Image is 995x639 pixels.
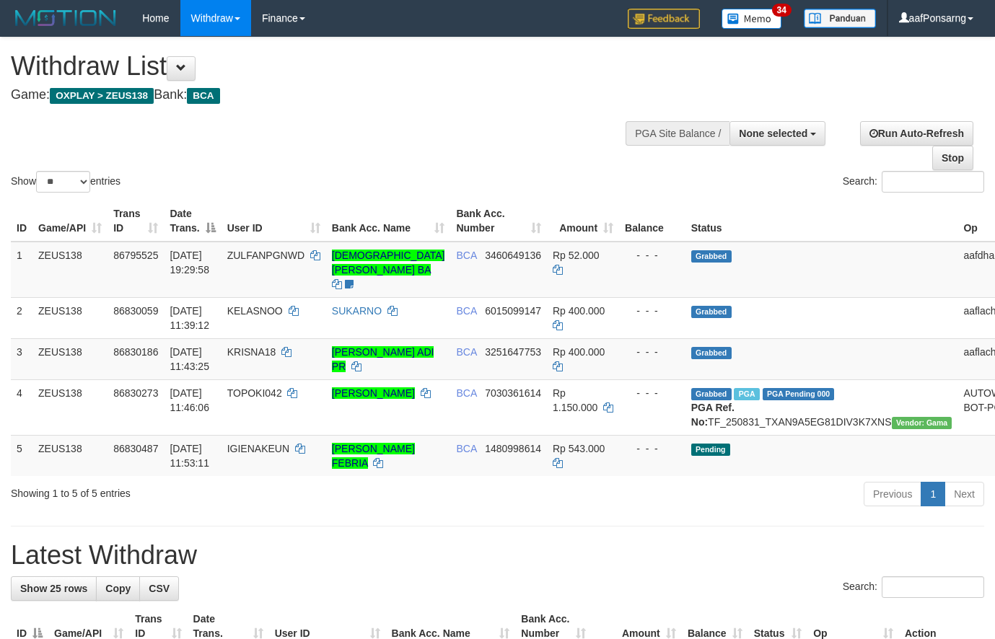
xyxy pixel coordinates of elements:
td: ZEUS138 [32,435,108,476]
span: Grabbed [691,250,732,263]
h1: Withdraw List [11,52,649,81]
td: ZEUS138 [32,242,108,298]
span: Grabbed [691,347,732,359]
span: BCA [456,346,476,358]
div: - - - [625,345,680,359]
span: 86830273 [113,387,158,399]
a: Next [944,482,984,506]
a: 1 [921,482,945,506]
th: Balance [619,200,685,242]
span: Copy 6015099147 to clipboard [485,305,541,317]
div: - - - [625,386,680,400]
td: 5 [11,435,32,476]
a: SUKARNO [332,305,382,317]
span: Copy 7030361614 to clipboard [485,387,541,399]
input: Search: [882,576,984,598]
span: [DATE] 11:43:25 [170,346,209,372]
a: [DEMOGRAPHIC_DATA][PERSON_NAME] BA [332,250,445,276]
td: ZEUS138 [32,338,108,379]
span: CSV [149,583,170,594]
th: Bank Acc. Number: activate to sort column ascending [450,200,547,242]
span: TOPOKI042 [227,387,282,399]
span: Rp 52.000 [553,250,600,261]
span: OXPLAY > ZEUS138 [50,88,154,104]
th: Game/API: activate to sort column ascending [32,200,108,242]
span: Grabbed [691,388,732,400]
img: MOTION_logo.png [11,7,120,29]
th: Bank Acc. Name: activate to sort column ascending [326,200,451,242]
span: 34 [772,4,792,17]
th: User ID: activate to sort column ascending [222,200,326,242]
a: [PERSON_NAME] FEBRIA [332,443,415,469]
th: Amount: activate to sort column ascending [547,200,619,242]
div: PGA Site Balance / [626,121,729,146]
span: 86795525 [113,250,158,261]
span: Grabbed [691,306,732,318]
th: Status [685,200,958,242]
span: Rp 1.150.000 [553,387,597,413]
span: [DATE] 11:39:12 [170,305,209,331]
a: [PERSON_NAME] ADI PR [332,346,434,372]
button: None selected [729,121,825,146]
span: Show 25 rows [20,583,87,594]
td: 4 [11,379,32,435]
span: 86830487 [113,443,158,454]
span: BCA [456,305,476,317]
span: Vendor URL: https://trx31.1velocity.biz [892,417,952,429]
b: PGA Ref. No: [691,402,735,428]
span: Copy [105,583,131,594]
td: ZEUS138 [32,379,108,435]
img: Feedback.jpg [628,9,700,29]
h4: Game: Bank: [11,88,649,102]
span: Marked by aafsreyleap [734,388,759,400]
span: 86830059 [113,305,158,317]
td: ZEUS138 [32,297,108,338]
td: 2 [11,297,32,338]
div: - - - [625,304,680,318]
span: PGA Pending [763,388,835,400]
span: Copy 3460649136 to clipboard [485,250,541,261]
a: Run Auto-Refresh [860,121,973,146]
a: Previous [864,482,921,506]
span: Rp 400.000 [553,346,605,358]
th: ID [11,200,32,242]
span: Rp 400.000 [553,305,605,317]
label: Search: [843,576,984,598]
select: Showentries [36,171,90,193]
label: Show entries [11,171,120,193]
span: KELASNOO [227,305,283,317]
a: CSV [139,576,179,601]
th: Trans ID: activate to sort column ascending [108,200,164,242]
span: Copy 1480998614 to clipboard [485,443,541,454]
span: KRISNA18 [227,346,276,358]
img: panduan.png [804,9,876,28]
span: IGIENAKEUN [227,443,289,454]
span: ZULFANPGNWD [227,250,304,261]
span: BCA [456,387,476,399]
span: BCA [187,88,219,104]
a: [PERSON_NAME] [332,387,415,399]
a: Copy [96,576,140,601]
span: Pending [691,444,730,456]
div: - - - [625,441,680,456]
span: [DATE] 11:53:11 [170,443,209,469]
h1: Latest Withdraw [11,541,984,570]
span: 86830186 [113,346,158,358]
span: [DATE] 11:46:06 [170,387,209,413]
td: 3 [11,338,32,379]
img: Button%20Memo.svg [722,9,782,29]
span: BCA [456,250,476,261]
span: None selected [739,128,807,139]
td: TF_250831_TXAN9A5EG81DIV3K7XNS [685,379,958,435]
span: BCA [456,443,476,454]
span: [DATE] 19:29:58 [170,250,209,276]
label: Search: [843,171,984,193]
td: 1 [11,242,32,298]
span: Rp 543.000 [553,443,605,454]
a: Show 25 rows [11,576,97,601]
input: Search: [882,171,984,193]
div: - - - [625,248,680,263]
span: Copy 3251647753 to clipboard [485,346,541,358]
th: Date Trans.: activate to sort column descending [164,200,221,242]
a: Stop [932,146,973,170]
